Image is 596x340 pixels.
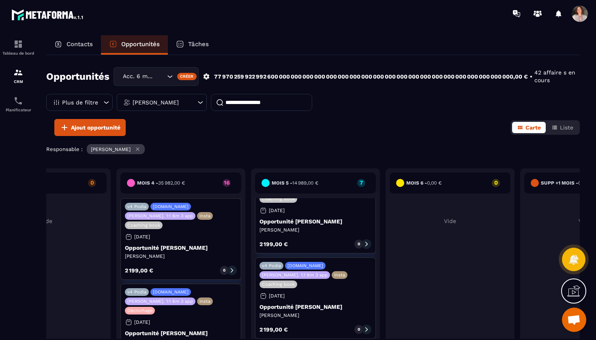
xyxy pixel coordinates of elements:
[127,299,193,304] p: [PERSON_NAME]. 1:1 6m 3 app
[153,289,189,295] p: [DOMAIN_NAME]
[259,241,288,247] p: 2 199,00 €
[125,330,237,336] p: Opportunité [PERSON_NAME]
[406,180,442,186] h6: Mois 6 -
[358,327,360,332] p: 0
[2,79,34,84] p: CRM
[262,272,328,278] p: [PERSON_NAME]. 1:1 6m 3 app
[125,244,237,251] p: Opportunité [PERSON_NAME]
[269,293,285,299] p: [DATE]
[13,68,23,77] img: formation
[168,35,217,55] a: Tâches
[121,72,157,81] span: Acc. 6 mois - 3 appels
[214,73,528,81] p: 77 970 259 922 992 600 000 000 000 000 000 000 000 000 000 000 000 000 000 000 000 000 000 000 00...
[137,180,185,186] h6: Mois 4 -
[13,39,23,49] img: formation
[287,263,323,268] p: [DOMAIN_NAME]
[262,196,295,202] p: Coaching book
[62,100,98,105] p: Plus de filtre
[492,180,500,185] p: 0
[127,308,152,313] p: Décrochage
[114,67,199,86] div: Search for option
[54,119,126,136] button: Ajout opportunité
[127,223,160,228] p: Coaching book
[125,253,237,259] p: [PERSON_NAME]
[66,40,93,48] p: Contacts
[530,73,532,81] p: •
[46,35,101,55] a: Contacts
[127,204,146,209] p: v4 Podia
[101,35,168,55] a: Opportunités
[2,90,34,118] a: schedulerschedulerPlanificateur
[259,227,371,233] p: [PERSON_NAME]
[71,123,120,132] span: Ajout opportunité
[2,62,34,90] a: formationformationCRM
[133,100,179,105] p: [PERSON_NAME]
[125,268,153,273] p: 2 199,00 €
[11,7,84,22] img: logo
[134,234,150,240] p: [DATE]
[358,241,360,247] p: 0
[2,108,34,112] p: Planificateur
[272,180,318,186] h6: Mois 5 -
[259,218,371,225] p: Opportunité [PERSON_NAME]
[525,124,541,131] span: Carte
[259,327,288,332] p: 2 199,00 €
[541,180,593,186] h6: Supp +1 mois -
[127,289,146,295] p: v4 Podia
[13,96,23,106] img: scheduler
[134,319,150,325] p: [DATE]
[223,180,231,185] p: 16
[259,312,371,319] p: [PERSON_NAME]
[127,213,193,219] p: [PERSON_NAME]. 1:1 6m 3 app
[157,72,165,81] input: Search for option
[153,204,189,209] p: [DOMAIN_NAME]
[46,68,109,85] h2: Opportunités
[199,299,210,304] p: Insta
[547,122,578,133] button: Liste
[188,40,209,48] p: Tâches
[2,51,34,55] p: Tableau de bord
[512,122,546,133] button: Carte
[578,180,593,186] span: 0,00 €
[223,268,225,273] p: 0
[262,282,295,287] p: Coaching book
[534,69,580,84] p: 42 affaire s en cours
[262,263,281,268] p: v4 Podia
[158,180,185,186] span: 35 982,00 €
[199,213,210,219] p: Insta
[121,40,160,48] p: Opportunités
[269,208,285,213] p: [DATE]
[562,308,586,332] div: Ouvrir le chat
[427,180,442,186] span: 0,00 €
[46,146,83,152] p: Responsable :
[357,180,365,185] p: 7
[292,180,318,186] span: 14 989,00 €
[560,124,573,131] span: Liste
[334,272,345,278] p: Insta
[390,218,510,224] p: Vide
[177,73,197,80] div: Créer
[259,304,371,310] p: Opportunité [PERSON_NAME]
[91,147,131,152] p: [PERSON_NAME]
[88,180,96,185] p: 0
[2,33,34,62] a: formationformationTableau de bord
